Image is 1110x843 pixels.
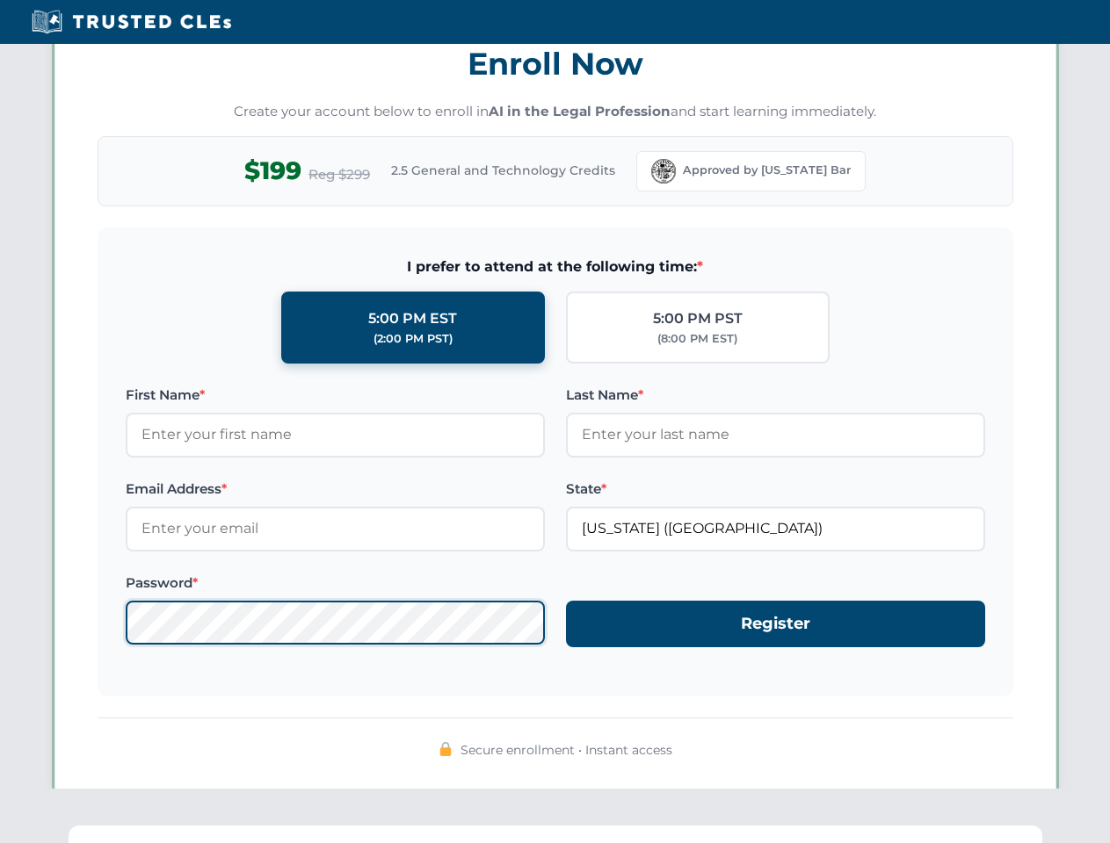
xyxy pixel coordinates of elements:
[126,479,545,500] label: Email Address
[126,507,545,551] input: Enter your email
[308,164,370,185] span: Reg $299
[126,573,545,594] label: Password
[126,385,545,406] label: First Name
[657,330,737,348] div: (8:00 PM EST)
[566,601,985,647] button: Register
[374,330,453,348] div: (2:00 PM PST)
[126,256,985,278] span: I prefer to attend at the following time:
[461,740,672,760] span: Secure enrollment • Instant access
[566,413,985,457] input: Enter your last name
[391,161,615,180] span: 2.5 General and Technology Credits
[566,507,985,551] input: Florida (FL)
[566,479,985,500] label: State
[651,159,676,184] img: Florida Bar
[244,151,301,191] span: $199
[26,9,236,35] img: Trusted CLEs
[683,162,851,179] span: Approved by [US_STATE] Bar
[98,102,1013,122] p: Create your account below to enroll in and start learning immediately.
[489,103,671,119] strong: AI in the Legal Profession
[439,742,453,756] img: 🔒
[368,307,457,330] div: 5:00 PM EST
[98,36,1013,91] h3: Enroll Now
[126,413,545,457] input: Enter your first name
[653,307,743,330] div: 5:00 PM PST
[566,385,985,406] label: Last Name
